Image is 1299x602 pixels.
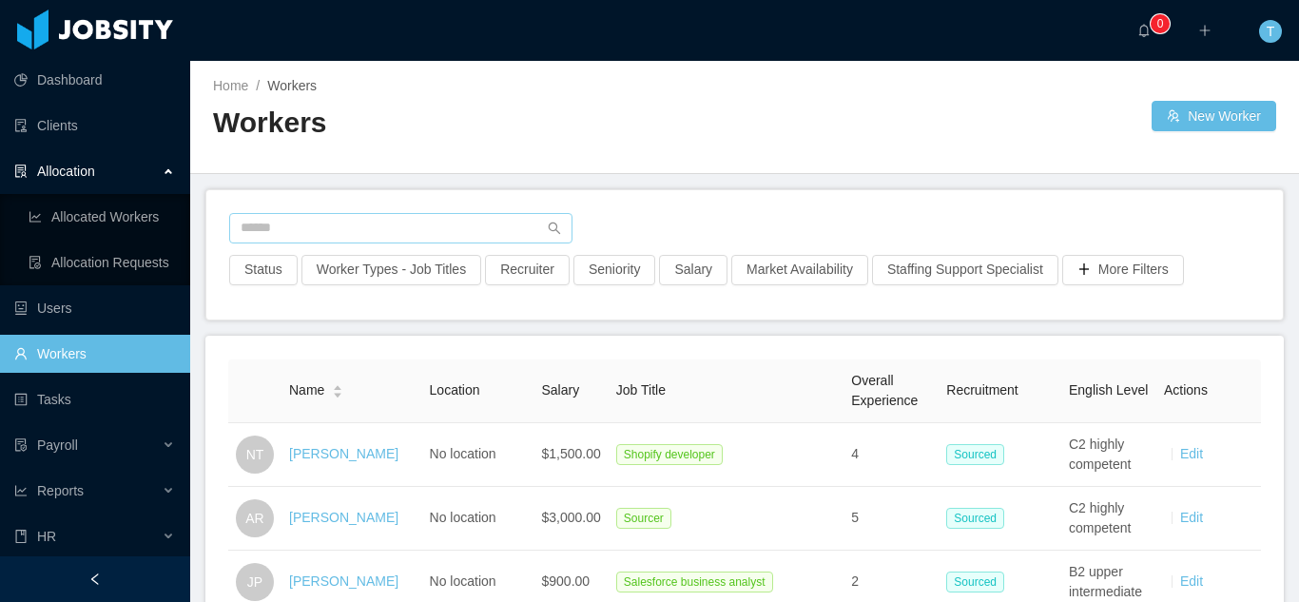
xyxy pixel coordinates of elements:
button: Worker Types - Job Titles [301,255,481,285]
a: icon: pie-chartDashboard [14,61,175,99]
td: 5 [843,487,939,551]
i: icon: book [14,530,28,543]
a: [PERSON_NAME] [289,446,398,461]
i: icon: solution [14,165,28,178]
sup: 0 [1151,14,1170,33]
button: Salary [659,255,727,285]
span: Name [289,380,324,400]
td: C2 highly competent [1061,487,1156,551]
span: English Level [1069,382,1148,398]
span: Sourced [946,444,1004,465]
i: icon: bell [1137,24,1151,37]
span: Salesforce business analyst [616,572,773,592]
a: icon: robotUsers [14,289,175,327]
span: Sourced [946,572,1004,592]
span: / [256,78,260,93]
i: icon: search [548,222,561,235]
button: Market Availability [731,255,868,285]
span: Allocation [37,164,95,179]
span: Salary [542,382,580,398]
td: No location [422,487,534,551]
span: Reports [37,483,84,498]
span: Workers [267,78,317,93]
td: C2 highly competent [1061,423,1156,487]
a: Edit [1180,573,1203,589]
i: icon: caret-down [333,390,343,396]
a: [PERSON_NAME] [289,510,398,525]
button: Seniority [573,255,655,285]
span: $3,000.00 [542,510,601,525]
span: Location [430,382,480,398]
button: icon: usergroup-addNew Worker [1152,101,1276,131]
button: Staffing Support Specialist [872,255,1058,285]
span: Job Title [616,382,666,398]
a: icon: file-doneAllocation Requests [29,243,175,282]
i: icon: plus [1198,24,1212,37]
a: [PERSON_NAME] [289,573,398,589]
span: JP [247,563,262,601]
span: NT [246,436,264,474]
button: Status [229,255,298,285]
a: Edit [1180,510,1203,525]
i: icon: caret-up [333,383,343,389]
span: Overall Experience [851,373,918,408]
td: No location [422,423,534,487]
span: Payroll [37,437,78,453]
button: icon: plusMore Filters [1062,255,1184,285]
a: icon: userWorkers [14,335,175,373]
span: Sourcer [616,508,671,529]
h2: Workers [213,104,745,143]
a: icon: profileTasks [14,380,175,418]
button: Recruiter [485,255,570,285]
span: $900.00 [542,573,591,589]
a: Edit [1180,446,1203,461]
a: icon: auditClients [14,107,175,145]
span: $1,500.00 [542,446,601,461]
td: 4 [843,423,939,487]
span: HR [37,529,56,544]
span: T [1267,20,1275,43]
span: Actions [1164,382,1208,398]
a: Home [213,78,248,93]
div: Sort [332,382,343,396]
span: Recruitment [946,382,1018,398]
i: icon: file-protect [14,438,28,452]
i: icon: line-chart [14,484,28,497]
span: Shopify developer [616,444,723,465]
a: icon: line-chartAllocated Workers [29,198,175,236]
span: AR [245,499,263,537]
span: Sourced [946,508,1004,529]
